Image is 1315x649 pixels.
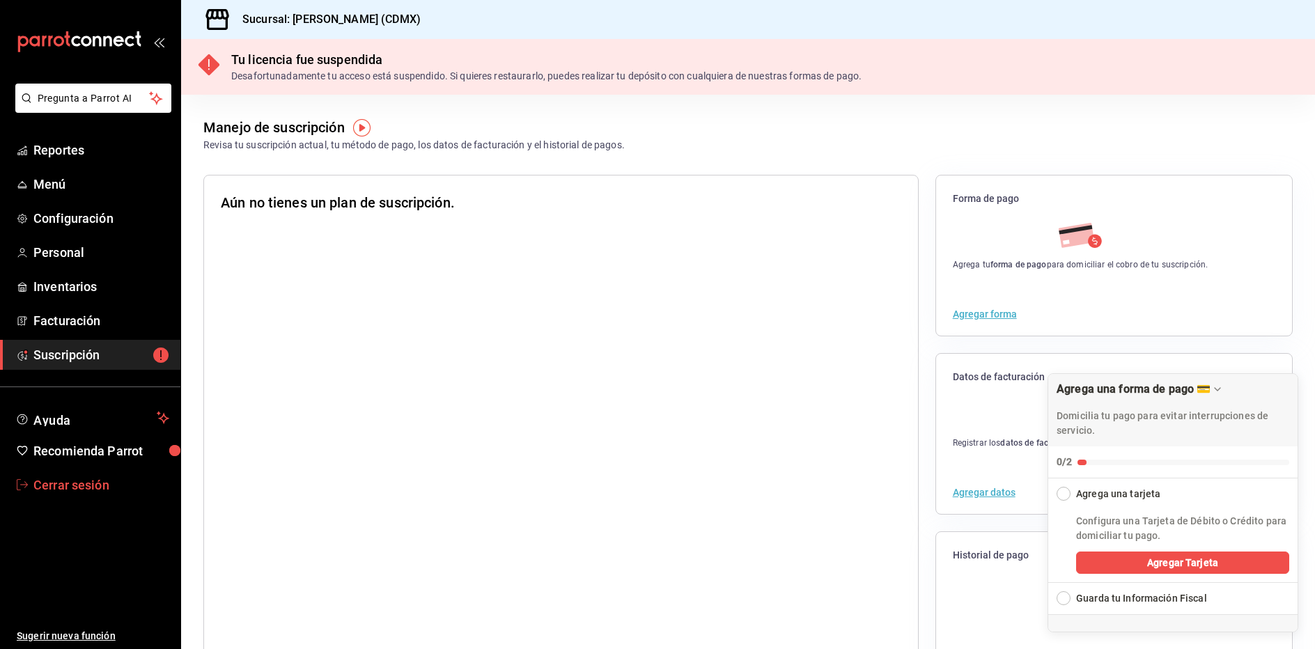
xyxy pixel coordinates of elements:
[203,138,625,153] div: Revisa tu suscripción actual, tu método de pago, los datos de facturación y el historial de pagos.
[231,50,862,69] div: Tu licencia fue suspendida
[953,487,1016,497] button: Agregar datos
[990,260,1047,269] strong: forma de pago
[153,36,164,47] button: open_drawer_menu
[953,370,1275,384] span: Datos de facturación
[1048,478,1298,501] button: Collapse Checklist
[953,309,1017,319] button: Agregar forma
[1147,556,1218,570] span: Agregar Tarjeta
[1000,438,1080,448] strong: datos de facturación
[33,243,169,262] span: Personal
[38,91,150,106] span: Pregunta a Parrot AI
[231,69,862,84] div: Desafortunadamente tu acceso está suspendido. Si quieres restaurarlo, puedes realizar tu depósito...
[1057,382,1211,396] div: Agrega una forma de pago 💳
[15,84,171,113] button: Pregunta a Parrot AI
[1076,514,1289,543] p: Configura una Tarjeta de Débito o Crédito para domiciliar tu pago.
[1076,552,1289,574] button: Agregar Tarjeta
[1057,409,1289,438] p: Domicilia tu pago para evitar interrupciones de servicio.
[953,192,1275,205] span: Forma de pago
[10,101,171,116] a: Pregunta a Parrot AI
[1076,487,1160,501] div: Agrega una tarjeta
[953,549,1275,562] span: Historial de pago
[33,141,169,159] span: Reportes
[33,441,169,460] span: Recomienda Parrot
[1048,583,1298,614] button: Expand Checklist
[33,277,169,296] span: Inventarios
[353,119,371,136] img: Tooltip marker
[953,258,1208,271] div: Agrega tu para domiciliar el cobro de tu suscripción.
[33,409,151,426] span: Ayuda
[203,117,345,138] div: Manejo de suscripción
[1048,373,1298,632] div: Agrega una forma de pago 💳
[1076,591,1207,606] div: Guarda tu Información Fiscal
[1048,374,1298,446] div: Drag to move checklist
[1057,455,1072,469] div: 0/2
[33,311,169,330] span: Facturación
[33,209,169,228] span: Configuración
[33,476,169,494] span: Cerrar sesión
[17,629,169,643] span: Sugerir nueva función
[231,11,421,28] h3: Sucursal: [PERSON_NAME] (CDMX)
[1048,374,1298,478] button: Collapse Checklist
[33,175,169,194] span: Menú
[33,345,169,364] span: Suscripción
[204,175,918,230] div: Aún no tienes un plan de suscripción.
[953,437,1272,449] div: Registrar los para poder generar las facturas de tu suscripción.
